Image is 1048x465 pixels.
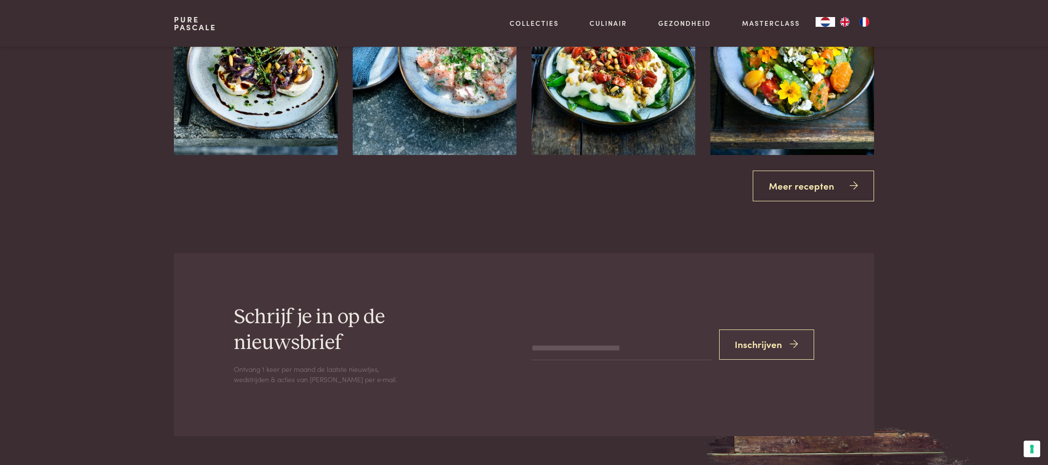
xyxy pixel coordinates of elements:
[658,18,711,28] a: Gezondheid
[719,329,815,360] button: Inschrijven
[855,17,874,27] a: FR
[234,305,457,356] h2: Schrijf je in op de nieuwsbrief
[174,16,216,31] a: PurePascale
[753,171,874,201] a: Meer recepten
[234,364,400,384] p: Ontvang 1 keer per maand de laatste nieuwtjes, wedstrijden & acties van [PERSON_NAME] per e‑mail.
[510,18,559,28] a: Collecties
[816,17,874,27] aside: Language selected: Nederlands
[590,18,627,28] a: Culinair
[835,17,855,27] a: EN
[816,17,835,27] a: NL
[742,18,800,28] a: Masterclass
[1024,441,1040,457] button: Uw voorkeuren voor toestemming voor trackingtechnologieën
[835,17,874,27] ul: Language list
[816,17,835,27] div: Language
